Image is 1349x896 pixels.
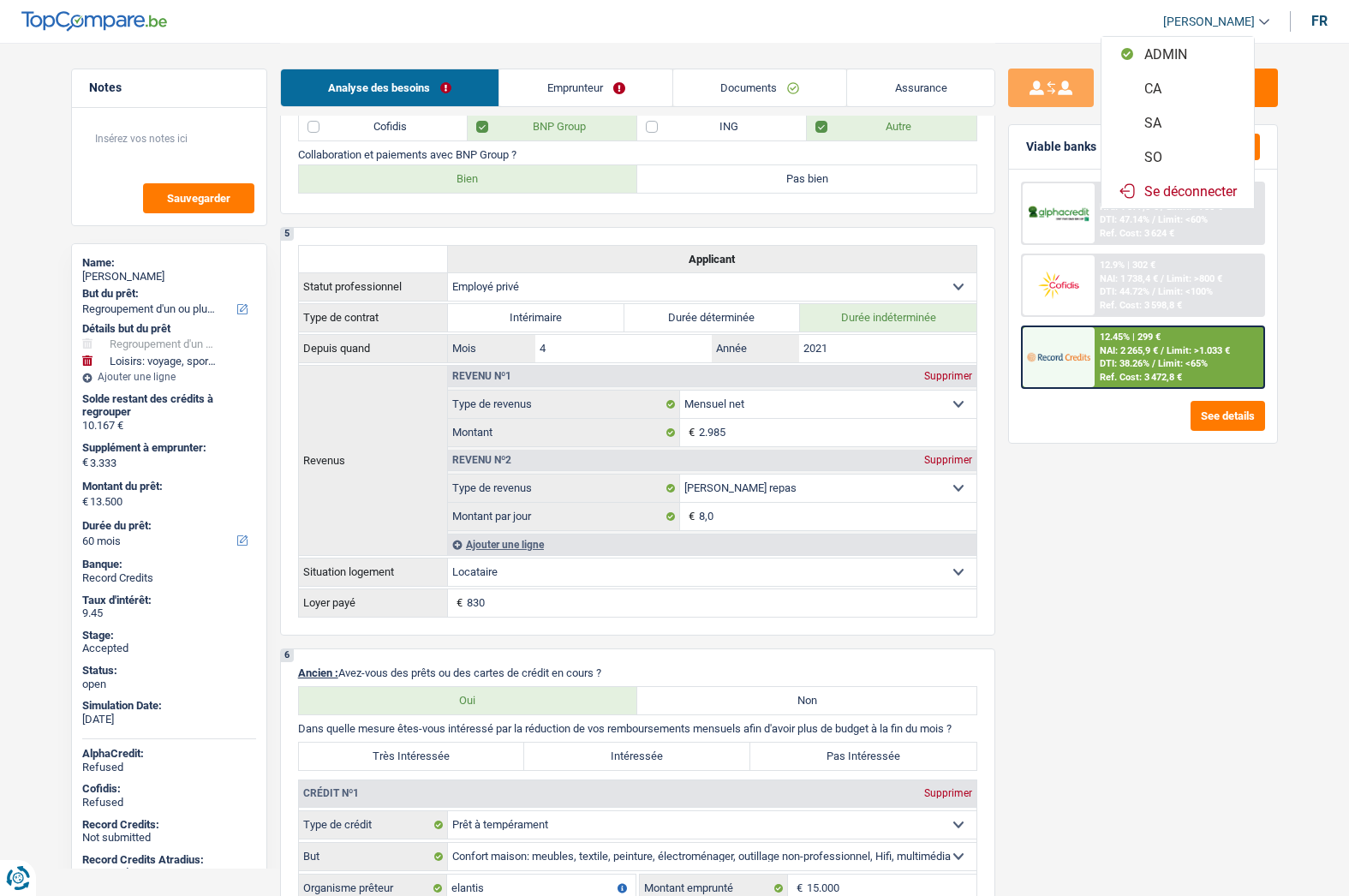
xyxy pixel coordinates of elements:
span: / [1152,286,1155,297]
span: / [1152,214,1155,225]
label: But [299,843,448,870]
button: ADMIN [1101,37,1254,71]
label: Durée déterminée [624,304,801,332]
div: 12.45% | 299 € [1100,332,1161,343]
span: € [82,495,88,509]
div: Ref. Cost: 3 472,8 € [1100,372,1182,383]
div: Simulation Date: [82,699,256,713]
div: fr [1311,13,1328,29]
a: [PERSON_NAME] [1149,8,1269,36]
span: / [1161,345,1164,356]
div: Taux d'intérêt: [82,594,256,607]
div: Refused [82,761,256,774]
button: Se déconnecter [1101,174,1254,208]
label: ING [637,113,807,140]
button: See details [1191,401,1265,431]
div: 6 [281,649,294,662]
div: Supprimer [920,455,976,465]
label: Cofidis [299,113,469,140]
div: Accepted [82,866,256,880]
label: BNP Group [468,113,637,140]
span: Sauvegarder [167,193,230,204]
a: Analyse des besoins [281,69,499,106]
div: Stage: [82,629,256,642]
div: Cofidis: [82,782,256,796]
label: Type de crédit [299,811,448,839]
span: Limit: >800 € [1167,273,1222,284]
label: Montant du prêt: [82,480,253,493]
a: Emprunteur [499,69,672,106]
th: Type de contrat [298,303,447,332]
label: Bien [299,165,638,193]
span: Limit: <100% [1158,286,1213,297]
div: [PERSON_NAME] [82,270,256,284]
div: Status: [82,664,256,678]
span: DTI: 44.72% [1100,286,1149,297]
span: Limit: <60% [1158,214,1208,225]
img: AlphaCredit [1027,204,1090,224]
label: Durée du prêt: [82,519,253,533]
div: Supprimer [920,788,976,798]
label: Supplément à emprunter: [82,441,253,455]
label: Montant [448,419,680,446]
a: Assurance [847,69,994,106]
span: Limit: <65% [1158,358,1208,369]
span: DTI: 47.14% [1100,214,1149,225]
span: NAI: 1 577,8 € [1100,201,1158,212]
label: Année [712,335,799,362]
p: Dans quelle mesure êtes-vous intéressé par la réduction de vos remboursements mensuels afin d'avo... [298,722,977,735]
p: Collaboration et paiements avec BNP Group ? [298,148,977,161]
input: MM [535,335,713,362]
div: 10.167 € [82,419,256,433]
span: € [680,503,699,530]
div: Solde restant des crédits à regrouper [82,392,256,419]
div: Ref. Cost: 3 598,8 € [1100,300,1182,311]
span: NAI: 2 265,9 € [1100,345,1158,356]
p: Avez-vous des prêts ou des cartes de crédit en cours ? [298,666,977,679]
ul: [PERSON_NAME] [1101,36,1255,209]
span: € [448,589,467,617]
div: Not submitted [82,831,256,845]
button: SO [1101,140,1254,174]
button: CA [1101,71,1254,105]
div: Ajouter une ligne [82,371,256,383]
img: Cofidis [1027,269,1090,301]
img: Record Credits [1027,341,1090,373]
div: Viable banks [1026,140,1096,154]
div: Détails but du prêt [82,322,256,336]
div: Revenu nº2 [448,455,516,465]
label: Pas Intéressée [750,743,976,770]
label: Mois [448,335,535,362]
label: Non [637,687,976,714]
th: Applicant [447,245,976,272]
span: NAI: 1 738,4 € [1100,273,1158,284]
th: Statut professionnel [298,272,447,301]
span: / [1152,358,1155,369]
label: Durée indéterminée [800,304,976,332]
th: Depuis quand [298,334,447,362]
label: Intérimaire [448,304,624,332]
th: Situation logement [298,558,447,586]
label: Type de revenus [448,391,680,418]
div: 12.9% | 302 € [1100,260,1155,271]
div: Refused [82,796,256,809]
div: Supprimer [920,371,976,381]
div: 9.45 [82,606,256,620]
div: Crédit nº1 [299,788,363,798]
div: Ref. Cost: 3 624 € [1100,228,1174,239]
div: Record Credits: [82,818,256,832]
div: Name: [82,256,256,270]
div: 5 [281,228,294,241]
label: Type de revenus [448,475,680,502]
span: € [82,456,88,469]
label: Oui [299,687,638,714]
div: Banque: [82,558,256,571]
div: AlphaCredit: [82,747,256,761]
label: Montant par jour [448,503,680,530]
span: / [1161,273,1164,284]
th: Revenus [298,365,447,555]
span: Ancien : [298,666,338,679]
label: Pas bien [637,165,976,193]
div: Ajouter une ligne [448,534,976,555]
h5: Notes [89,81,249,95]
